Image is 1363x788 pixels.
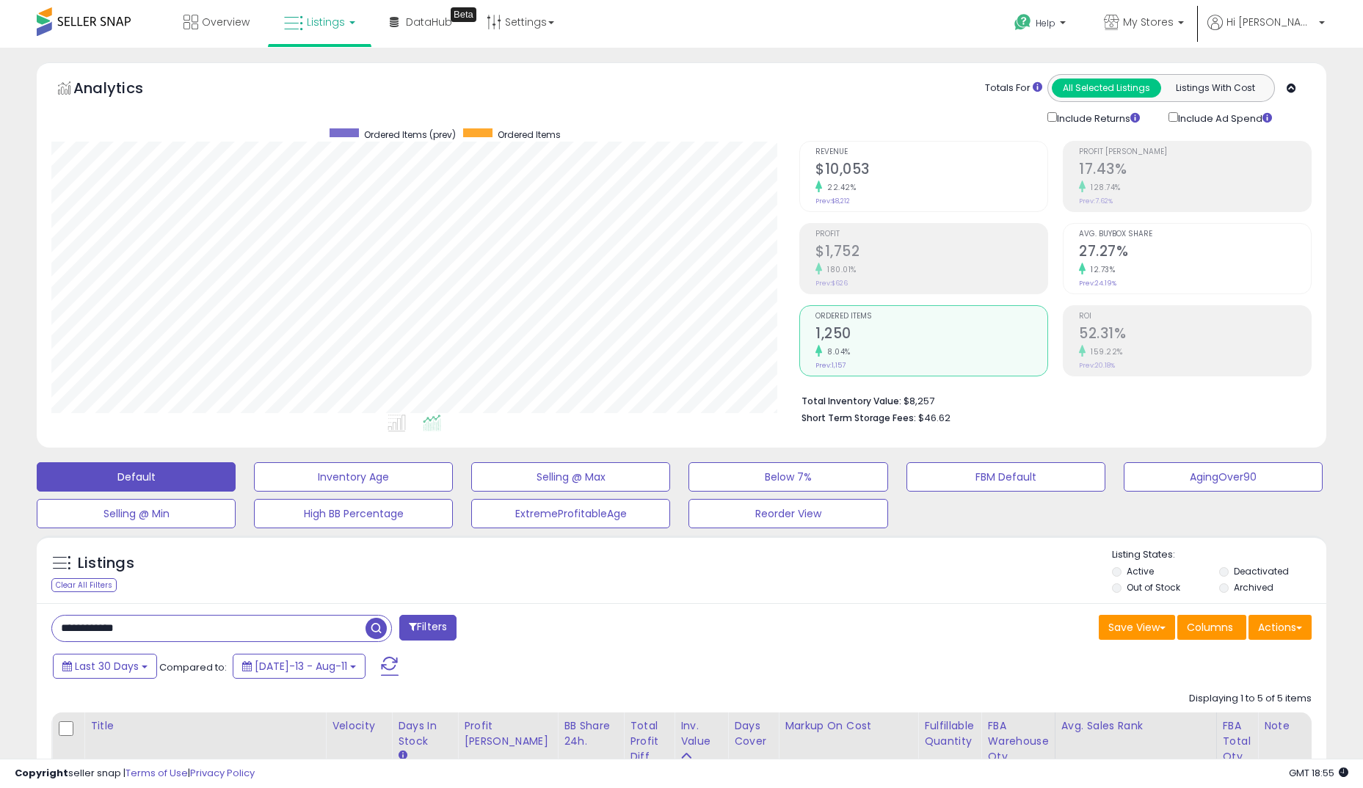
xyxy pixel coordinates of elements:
[1052,79,1161,98] button: All Selected Listings
[987,718,1048,765] div: FBA Warehouse Qty
[985,81,1042,95] div: Totals For
[822,346,851,357] small: 8.04%
[734,718,772,749] div: Days Cover
[1036,109,1157,126] div: Include Returns
[822,182,856,193] small: 22.42%
[364,128,456,141] span: Ordered Items (prev)
[688,499,887,528] button: Reorder View
[1157,109,1295,126] div: Include Ad Spend
[1079,279,1116,288] small: Prev: 24.19%
[630,718,668,765] div: Total Profit Diff.
[1226,15,1315,29] span: Hi [PERSON_NAME]
[1079,197,1113,205] small: Prev: 7.62%
[126,766,188,780] a: Terms of Use
[1223,718,1252,765] div: FBA Total Qty
[802,391,1301,409] li: $8,257
[1234,581,1273,594] label: Archived
[254,499,453,528] button: High BB Percentage
[398,718,451,749] div: Days In Stock
[90,718,319,734] div: Title
[815,197,850,205] small: Prev: $8,212
[815,161,1047,180] h2: $10,053
[1036,17,1055,29] span: Help
[1099,615,1175,640] button: Save View
[233,654,366,679] button: [DATE]-13 - Aug-11
[464,718,551,749] div: Profit [PERSON_NAME]
[1177,615,1246,640] button: Columns
[51,578,117,592] div: Clear All Filters
[1160,79,1270,98] button: Listings With Cost
[1079,243,1311,263] h2: 27.27%
[451,7,476,22] div: Tooltip anchor
[1079,325,1311,345] h2: 52.31%
[37,462,236,492] button: Default
[73,78,172,102] h5: Analytics
[159,660,227,674] span: Compared to:
[471,462,670,492] button: Selling @ Max
[255,659,347,674] span: [DATE]-13 - Aug-11
[1187,620,1233,635] span: Columns
[1189,692,1312,706] div: Displaying 1 to 5 of 5 items
[1123,15,1174,29] span: My Stores
[1248,615,1312,640] button: Actions
[815,279,848,288] small: Prev: $626
[1289,766,1348,780] span: 2025-09-11 18:55 GMT
[802,395,901,407] b: Total Inventory Value:
[1061,718,1210,734] div: Avg. Sales Rank
[1079,230,1311,238] span: Avg. Buybox Share
[815,313,1047,321] span: Ordered Items
[1079,313,1311,321] span: ROI
[1086,182,1121,193] small: 128.74%
[1079,161,1311,180] h2: 17.43%
[1086,346,1123,357] small: 159.22%
[406,15,452,29] span: DataHub
[1086,264,1115,275] small: 12.73%
[564,718,617,749] div: BB Share 24h.
[202,15,250,29] span: Overview
[1079,361,1115,370] small: Prev: 20.18%
[815,148,1047,156] span: Revenue
[1234,565,1289,577] label: Deactivated
[1127,565,1154,577] label: Active
[37,499,236,528] button: Selling @ Min
[332,718,385,734] div: Velocity
[75,659,139,674] span: Last 30 Days
[815,361,846,370] small: Prev: 1,157
[680,718,722,749] div: Inv. value
[802,412,916,424] b: Short Term Storage Fees:
[1264,718,1324,734] div: Note
[1127,581,1180,594] label: Out of Stock
[190,766,255,780] a: Privacy Policy
[1079,148,1311,156] span: Profit [PERSON_NAME]
[918,411,951,425] span: $46.62
[1003,2,1080,48] a: Help
[471,499,670,528] button: ExtremeProfitableAge
[254,462,453,492] button: Inventory Age
[399,615,457,641] button: Filters
[1014,13,1032,32] i: Get Help
[1112,548,1326,562] p: Listing States:
[15,766,68,780] strong: Copyright
[822,264,857,275] small: 180.01%
[815,325,1047,345] h2: 1,250
[779,712,918,770] th: The percentage added to the cost of goods (COGS) that forms the calculator for Min & Max prices.
[688,462,887,492] button: Below 7%
[1207,15,1325,48] a: Hi [PERSON_NAME]
[815,230,1047,238] span: Profit
[53,654,157,679] button: Last 30 Days
[498,128,561,141] span: Ordered Items
[785,718,912,734] div: Markup on Cost
[307,15,345,29] span: Listings
[78,553,134,574] h5: Listings
[815,243,1047,263] h2: $1,752
[15,767,255,781] div: seller snap | |
[1124,462,1323,492] button: AgingOver90
[906,462,1105,492] button: FBM Default
[924,718,975,749] div: Fulfillable Quantity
